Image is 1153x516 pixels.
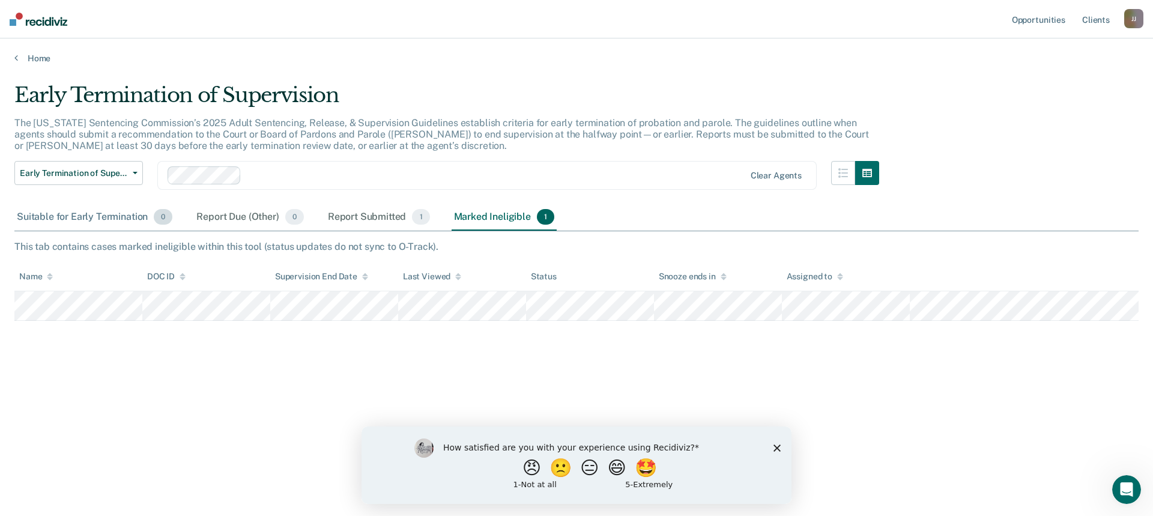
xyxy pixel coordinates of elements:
[10,13,67,26] img: Recidiviz
[1124,9,1143,28] div: J J
[14,53,1139,64] a: Home
[403,272,461,282] div: Last Viewed
[14,161,143,185] button: Early Termination of Supervision
[147,272,186,282] div: DOC ID
[412,209,429,225] span: 1
[452,204,557,231] div: Marked Ineligible1
[14,117,869,151] p: The [US_STATE] Sentencing Commission’s 2025 Adult Sentencing, Release, & Supervision Guidelines e...
[537,209,554,225] span: 1
[19,272,53,282] div: Name
[154,209,172,225] span: 0
[787,272,843,282] div: Assigned to
[14,83,879,117] div: Early Termination of Supervision
[659,272,727,282] div: Snooze ends in
[194,204,306,231] div: Report Due (Other)0
[325,204,432,231] div: Report Submitted1
[20,168,128,178] span: Early Termination of Supervision
[14,204,175,231] div: Suitable for Early Termination0
[1112,475,1141,504] iframe: Intercom live chat
[751,171,802,181] div: Clear agents
[285,209,304,225] span: 0
[14,241,1139,252] div: This tab contains cases marked ineligible within this tool (status updates do not sync to O-Track).
[1124,9,1143,28] button: JJ
[531,272,557,282] div: Status
[362,426,791,504] iframe: Survey by Kim from Recidiviz
[275,272,368,282] div: Supervision End Date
